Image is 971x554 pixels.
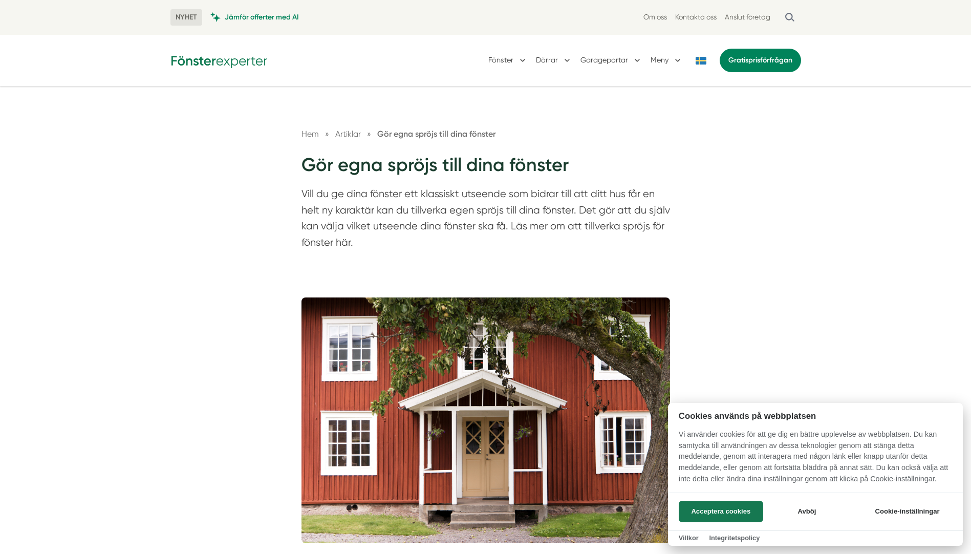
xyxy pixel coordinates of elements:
[679,534,699,542] a: Villkor
[766,501,848,522] button: Avböj
[709,534,760,542] a: Integritetspolicy
[862,501,952,522] button: Cookie-inställningar
[679,501,763,522] button: Acceptera cookies
[668,429,963,492] p: Vi använder cookies för att ge dig en bättre upplevelse av webbplatsen. Du kan samtycka till anvä...
[668,411,963,421] h2: Cookies används på webbplatsen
